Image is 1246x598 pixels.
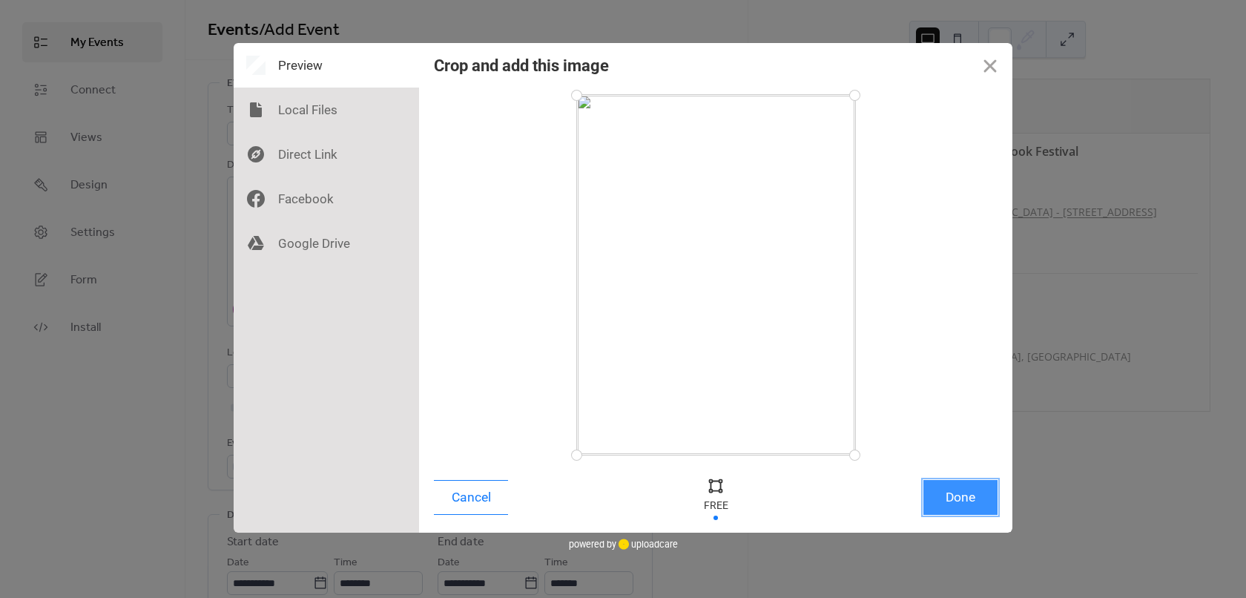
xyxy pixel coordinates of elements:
div: Direct Link [234,132,419,177]
button: Done [923,480,998,515]
button: Close [968,43,1012,88]
div: Local Files [234,88,419,132]
div: powered by [569,533,678,555]
div: Facebook [234,177,419,221]
button: Cancel [434,480,508,515]
div: Preview [234,43,419,88]
div: Crop and add this image [434,56,609,75]
div: Google Drive [234,221,419,266]
a: uploadcare [616,539,678,550]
